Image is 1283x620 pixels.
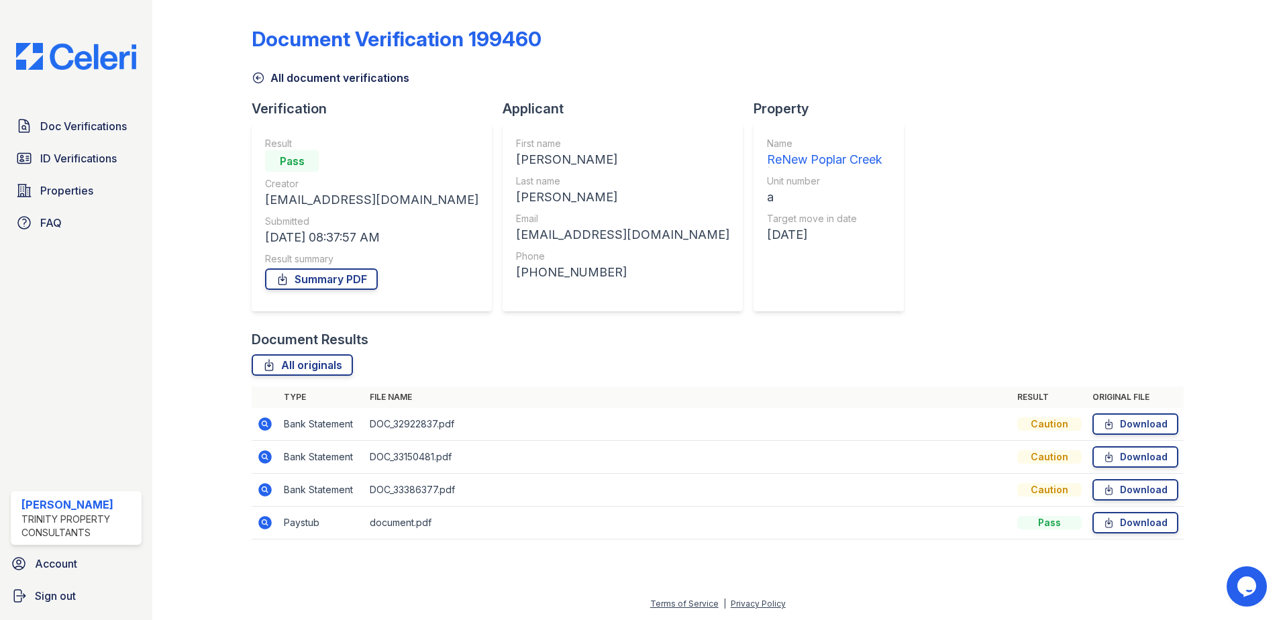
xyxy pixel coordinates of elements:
div: a [767,188,882,207]
div: [PHONE_NUMBER] [516,263,729,282]
span: FAQ [40,215,62,231]
a: All originals [252,354,353,376]
th: Type [278,386,364,408]
a: Account [5,550,147,577]
div: Creator [265,177,478,191]
div: Pass [1017,516,1082,529]
div: | [723,599,726,609]
div: Email [516,212,729,225]
th: Original file [1087,386,1184,408]
div: Caution [1017,450,1082,464]
div: [EMAIL_ADDRESS][DOMAIN_NAME] [516,225,729,244]
div: Document Results [252,330,368,349]
a: Name ReNew Poplar Creek [767,137,882,169]
a: Doc Verifications [11,113,142,140]
a: Download [1092,512,1178,533]
a: Summary PDF [265,268,378,290]
a: Download [1092,413,1178,435]
div: Verification [252,99,503,118]
td: Bank Statement [278,474,364,507]
span: Sign out [35,588,76,604]
div: Applicant [503,99,754,118]
div: Result summary [265,252,478,266]
a: Sign out [5,582,147,609]
div: Pass [265,150,319,172]
div: ReNew Poplar Creek [767,150,882,169]
th: File name [364,386,1012,408]
div: Result [265,137,478,150]
span: Account [35,556,77,572]
a: Properties [11,177,142,204]
div: Caution [1017,483,1082,497]
div: Name [767,137,882,150]
a: All document verifications [252,70,409,86]
img: CE_Logo_Blue-a8612792a0a2168367f1c8372b55b34899dd931a85d93a1a3d3e32e68fde9ad4.png [5,43,147,70]
td: Paystub [278,507,364,539]
div: Target move in date [767,212,882,225]
div: [PERSON_NAME] [21,497,136,513]
td: Bank Statement [278,408,364,441]
iframe: chat widget [1227,566,1270,607]
div: Last name [516,174,729,188]
a: FAQ [11,209,142,236]
div: [EMAIL_ADDRESS][DOMAIN_NAME] [265,191,478,209]
div: First name [516,137,729,150]
a: Download [1092,479,1178,501]
div: [DATE] [767,225,882,244]
a: Privacy Policy [731,599,786,609]
div: Submitted [265,215,478,228]
span: Doc Verifications [40,118,127,134]
a: Download [1092,446,1178,468]
td: DOC_33386377.pdf [364,474,1012,507]
span: ID Verifications [40,150,117,166]
div: Trinity Property Consultants [21,513,136,539]
td: Bank Statement [278,441,364,474]
a: Terms of Service [650,599,719,609]
td: DOC_32922837.pdf [364,408,1012,441]
div: [DATE] 08:37:57 AM [265,228,478,247]
th: Result [1012,386,1087,408]
span: Properties [40,183,93,199]
div: Document Verification 199460 [252,27,542,51]
td: document.pdf [364,507,1012,539]
div: Unit number [767,174,882,188]
div: [PERSON_NAME] [516,150,729,169]
div: Property [754,99,915,118]
a: ID Verifications [11,145,142,172]
div: Caution [1017,417,1082,431]
div: [PERSON_NAME] [516,188,729,207]
div: Phone [516,250,729,263]
td: DOC_33150481.pdf [364,441,1012,474]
